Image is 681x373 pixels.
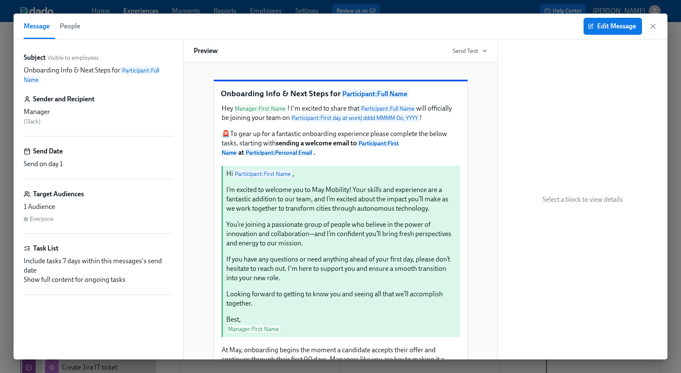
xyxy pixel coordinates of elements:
[30,215,53,223] div: Everyone
[24,202,173,212] div: 1 Audience
[33,95,95,104] h6: Sender and Recipient
[453,47,487,55] button: Send Test
[24,275,173,284] div: Show full content for ongoing tasks
[33,189,84,199] h6: Target Audiences
[221,103,461,158] div: HeyManager:First Name! I'm excited to share thatParticipant:Full Namewill officially be joining y...
[221,165,461,338] div: HiParticipant:First Name, I’m excited to welcome you to May Mobility! Your skills and experience ...
[24,107,173,117] div: Manager
[60,20,80,32] span: People
[24,118,41,125] span: ( Slack )
[24,53,46,62] label: Subject
[47,54,99,62] span: Visible to employees
[24,159,173,169] div: Send on day 1
[221,88,461,100] p: Onboarding Info & Next Steps for
[24,256,173,275] div: Include tasks 7 days within this messages's send date
[33,147,63,156] h6: Send Date
[33,244,58,253] h6: Task List
[584,18,642,35] button: Edit Message
[341,89,409,98] span: Participant : Full Name
[589,22,636,31] span: Edit Message
[498,39,667,359] div: Select a block to view details
[194,46,218,56] h6: Preview
[24,66,173,84] p: Onboarding Info & Next Steps for
[24,20,50,32] span: Message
